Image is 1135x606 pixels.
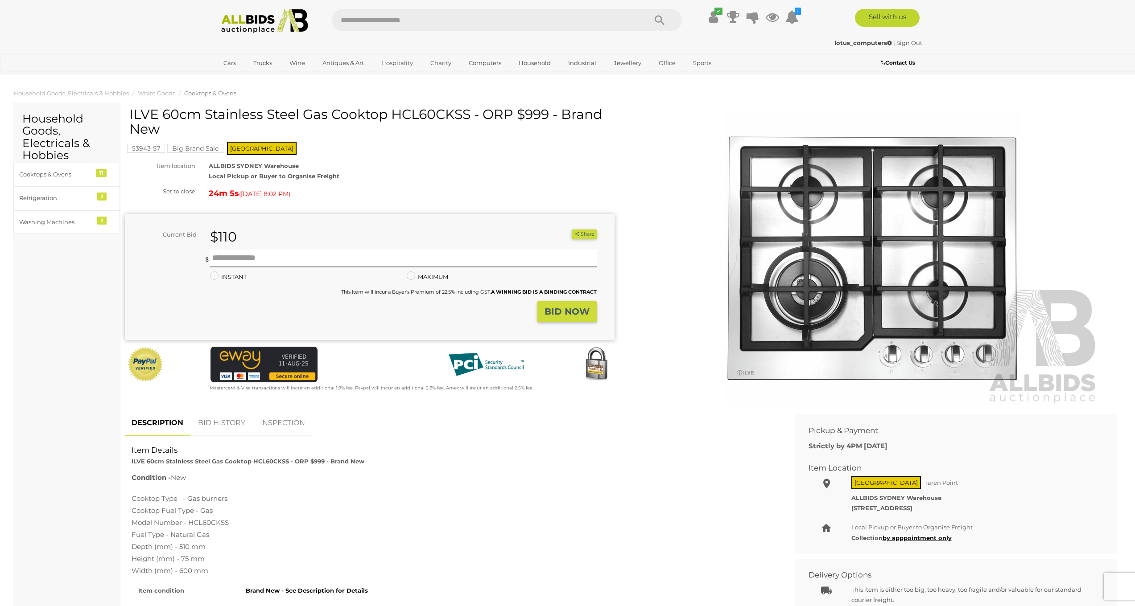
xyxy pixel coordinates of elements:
[22,113,111,162] h2: Household Goods, Electricals & Hobbies
[851,504,912,512] strong: [STREET_ADDRESS]
[13,186,120,210] a: Refrigeration 2
[834,39,892,46] strong: lotus_computers
[118,161,202,171] div: Item location
[125,229,203,240] div: Current Bid
[13,210,120,234] a: Washing Machines 2
[97,192,107,201] div: 2
[218,56,242,70] a: Cars
[138,90,175,97] a: White Goods
[167,145,223,152] a: Big Brand Sale
[714,8,722,15] i: ✔
[208,385,533,391] small: Mastercard & Visa transactions will incur an additional 1.9% fee. Paypal will incur an additional...
[13,163,120,186] a: Cooktops & Ovens 11
[883,534,952,541] a: by apppointment only
[463,56,507,70] a: Computers
[851,534,952,541] b: Collection
[785,9,799,25] a: 1
[809,442,887,450] b: Strictly by 4PM [DATE]
[209,188,239,198] strong: 24m 5s
[644,111,1101,405] img: ILVE 60cm Stainless Steel Gas Cooktop HCL60CKSS - ORP $999 - Brand New
[138,587,184,594] strong: Item condition
[442,347,531,382] img: PCI DSS compliant
[707,9,720,25] a: ✔
[210,272,247,282] label: INSTANT
[125,410,190,436] a: DESCRIPTION
[241,190,289,198] span: [DATE] 8:02 PM
[425,56,457,70] a: Charity
[608,56,647,70] a: Jewellery
[19,217,93,227] div: Washing Machines
[284,56,311,70] a: Wine
[881,59,915,66] b: Contact Us
[855,9,920,27] a: Sell with us
[341,289,597,295] small: This Item will incur a Buyer's Premium of 22.5% including GST.
[376,56,419,70] a: Hospitality
[795,8,801,15] i: 1
[851,476,921,489] span: [GEOGRAPHIC_DATA]
[132,446,775,454] h2: Item Details
[19,169,93,180] div: Cooktops & Ovens
[545,306,590,317] strong: BID NOW
[19,193,93,203] div: Refrigeration
[572,229,596,239] button: Share
[13,90,129,97] a: Household Goods, Electricals & Hobbies
[922,477,960,488] span: Taren Point
[191,410,252,436] a: BID HISTORY
[809,571,1090,579] h2: Delivery Options
[127,145,165,152] a: 53943-57
[653,56,681,70] a: Office
[881,58,917,68] a: Contact Us
[218,70,293,85] a: [GEOGRAPHIC_DATA]
[118,186,202,197] div: Set to close
[562,56,602,70] a: Industrial
[851,494,941,501] strong: ALLBIDS SYDNEY Warehouse
[491,289,597,295] b: A WINNING BID IS A BINDING CONTRACT
[239,190,290,197] span: ( )
[132,473,171,482] b: Condition -
[132,458,364,465] strong: ILVE 60cm Stainless Steel Gas Cooktop HCL60CKSS - ORP $999 - Brand New
[851,585,1097,606] p: This item is either too big, too heavy, too fragile and/or valuable for our standard courier frei...
[184,90,236,97] a: Cooktops & Ovens
[96,169,107,177] div: 11
[129,107,612,136] h1: ILVE 60cm Stainless Steel Gas Cooktop HCL60CKSS - ORP $999 - Brand New
[407,272,448,282] label: MAXIMUM
[127,347,164,382] img: Official PayPal Seal
[896,39,922,46] a: Sign Out
[210,229,237,245] strong: $110
[210,347,318,382] img: eWAY Payment Gateway
[227,142,297,155] span: [GEOGRAPHIC_DATA]
[809,426,1090,435] h2: Pickup & Payment
[127,144,165,153] mark: 53943-57
[687,56,717,70] a: Sports
[216,9,313,33] img: Allbids.com.au
[209,162,299,169] strong: ALLBIDS SYDNEY Warehouse
[893,39,895,46] span: |
[578,347,614,382] img: Secured by Rapid SSL
[637,9,682,31] button: Search
[253,410,312,436] a: INSPECTION
[561,230,570,239] li: Watch this item
[537,301,597,322] button: BID NOW
[167,144,223,153] mark: Big Brand Sale
[246,587,368,594] strong: Brand New - See Description for Details
[317,56,370,70] a: Antiques & Art
[97,217,107,225] div: 2
[809,464,1090,472] h2: Item Location
[132,471,775,577] div: Cooktop Type - Gas burners Cooktop Fuel Type - Gas Model Number - HCL60CKSS Fuel Type - Natural G...
[851,524,973,531] span: Local Pickup or Buyer to Organise Freight
[132,471,775,483] p: New
[209,172,339,180] strong: Local Pickup or Buyer to Organise Freight
[248,56,278,70] a: Trucks
[513,56,557,70] a: Household
[834,39,893,46] a: lotus_computers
